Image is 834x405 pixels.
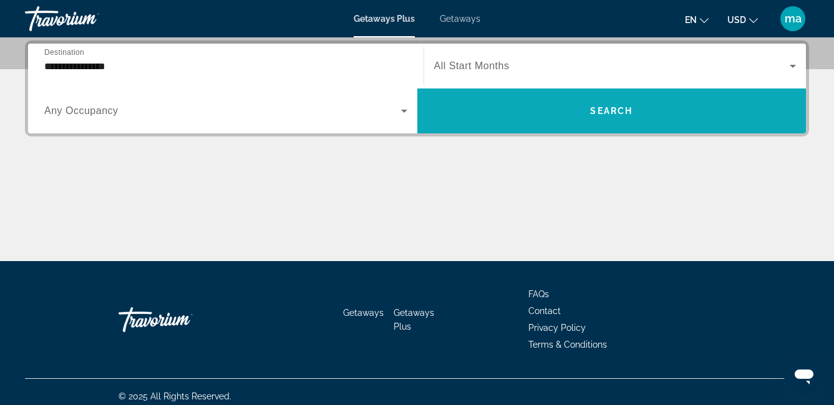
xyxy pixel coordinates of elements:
a: Getaways Plus [354,14,415,24]
iframe: Bouton de lancement de la fenêtre de messagerie [784,355,824,395]
div: Search widget [28,44,806,133]
span: All Start Months [434,60,510,71]
a: Privacy Policy [528,323,586,333]
button: Change language [685,11,709,29]
a: Getaways [440,14,480,24]
button: Search [417,88,807,133]
span: USD [727,15,746,25]
a: Terms & Conditions [528,340,607,350]
span: Destination [44,48,84,56]
button: User Menu [777,6,809,32]
a: Getaways Plus [394,308,434,331]
a: Travorium [25,2,150,35]
a: Getaways [343,308,384,318]
span: Any Occupancy [44,105,119,116]
span: ma [785,12,802,25]
span: © 2025 All Rights Reserved. [119,391,231,401]
span: Search [590,106,633,116]
button: Change currency [727,11,758,29]
span: en [685,15,697,25]
a: Contact [528,306,561,316]
a: Travorium [119,301,243,338]
a: FAQs [528,289,549,299]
